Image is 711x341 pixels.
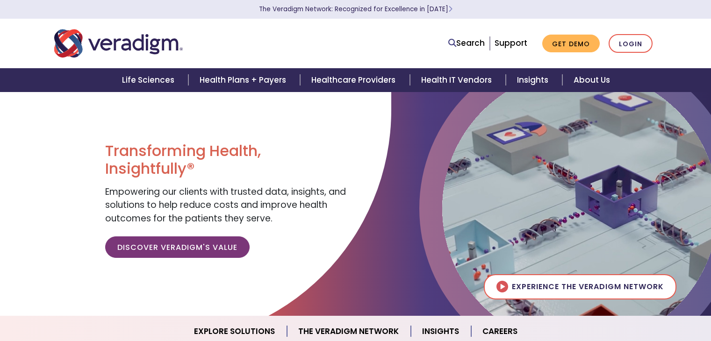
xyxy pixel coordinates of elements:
[448,5,452,14] span: Learn More
[259,5,452,14] a: The Veradigm Network: Recognized for Excellence in [DATE]Learn More
[410,68,506,92] a: Health IT Vendors
[54,28,183,59] img: Veradigm logo
[506,68,562,92] a: Insights
[495,37,527,49] a: Support
[105,142,348,178] h1: Transforming Health, Insightfully®
[300,68,409,92] a: Healthcare Providers
[105,185,346,225] span: Empowering our clients with trusted data, insights, and solutions to help reduce costs and improv...
[609,34,653,53] a: Login
[111,68,188,92] a: Life Sciences
[188,68,300,92] a: Health Plans + Payers
[562,68,621,92] a: About Us
[542,35,600,53] a: Get Demo
[448,37,485,50] a: Search
[105,236,250,258] a: Discover Veradigm's Value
